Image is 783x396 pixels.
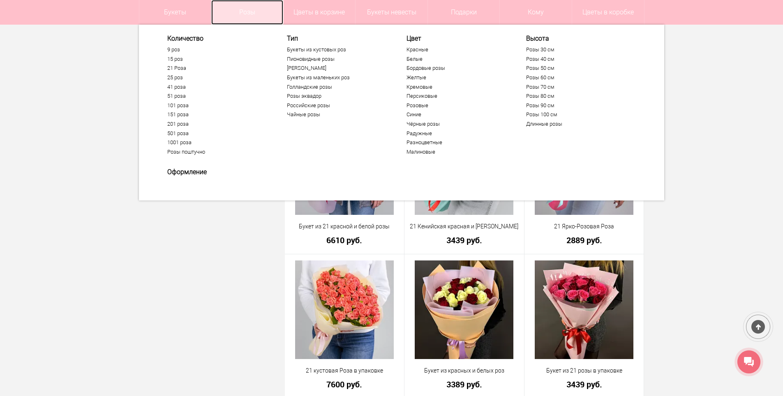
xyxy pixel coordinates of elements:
[287,111,388,118] a: Чайные розы
[167,168,268,176] span: Оформление
[526,111,627,118] a: Розы 100 см
[526,93,627,99] a: Розы 80 см
[407,84,508,90] a: Кремовые
[167,46,268,53] a: 9 роз
[407,46,508,53] a: Красные
[167,93,268,99] a: 51 роза
[526,65,627,71] a: Розы 50 см
[407,93,508,99] a: Персиковые
[410,222,519,231] a: 21 Кенийская красная и [PERSON_NAME]
[407,74,508,81] a: Желтые
[167,65,268,71] a: 21 Роза
[407,149,508,155] a: Малиновые
[415,260,513,359] img: Букет из красных и белых роз
[410,380,519,389] a: 3389 руб.
[287,93,388,99] a: Розы эквадор
[167,84,268,90] a: 41 роза
[167,111,268,118] a: 151 роза
[407,65,508,71] a: Бордовые розы
[526,56,627,62] a: Розы 40 см
[167,74,268,81] a: 25 роз
[167,56,268,62] a: 15 роз
[290,222,399,231] a: Букет из 21 красной и белой розы
[167,35,268,42] span: Количество
[526,74,627,81] a: Розы 60 см
[287,74,388,81] a: Букеты из маленьких роз
[167,121,268,127] a: 201 роза
[287,84,388,90] a: Голландские розы
[287,65,388,71] a: [PERSON_NAME]
[407,139,508,146] a: Разноцветные
[407,102,508,109] a: Розовые
[287,102,388,109] a: Российские розы
[407,111,508,118] a: Синие
[167,102,268,109] a: 101 роза
[290,380,399,389] a: 7600 руб.
[290,366,399,375] a: 21 кустовая Роза в упаковке
[535,260,633,359] img: Букет из 21 розы в упаковке
[526,121,627,127] a: Длинные розы
[410,366,519,375] a: Букет из красных и белых роз
[287,46,388,53] a: Букеты из кустовых роз
[287,56,388,62] a: Пионовидные розы
[167,139,268,146] a: 1001 роза
[287,35,388,42] span: Тип
[290,236,399,244] a: 6610 руб.
[530,236,639,244] a: 2889 руб.
[407,130,508,137] a: Радужные
[526,46,627,53] a: Розы 30 см
[526,102,627,109] a: Розы 90 см
[526,35,627,42] span: Высота
[530,366,639,375] a: Букет из 21 розы в упаковке
[526,84,627,90] a: Розы 70 см
[407,121,508,127] a: Чёрные розы
[407,56,508,62] a: Белые
[530,222,639,231] a: 21 Ярко-Розовая Роза
[407,35,508,42] span: Цвет
[410,236,519,244] a: 3439 руб.
[295,260,394,359] img: 21 кустовая Роза в упаковке
[530,380,639,389] a: 3439 руб.
[167,130,268,137] a: 501 роза
[167,149,268,155] a: Розы поштучно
